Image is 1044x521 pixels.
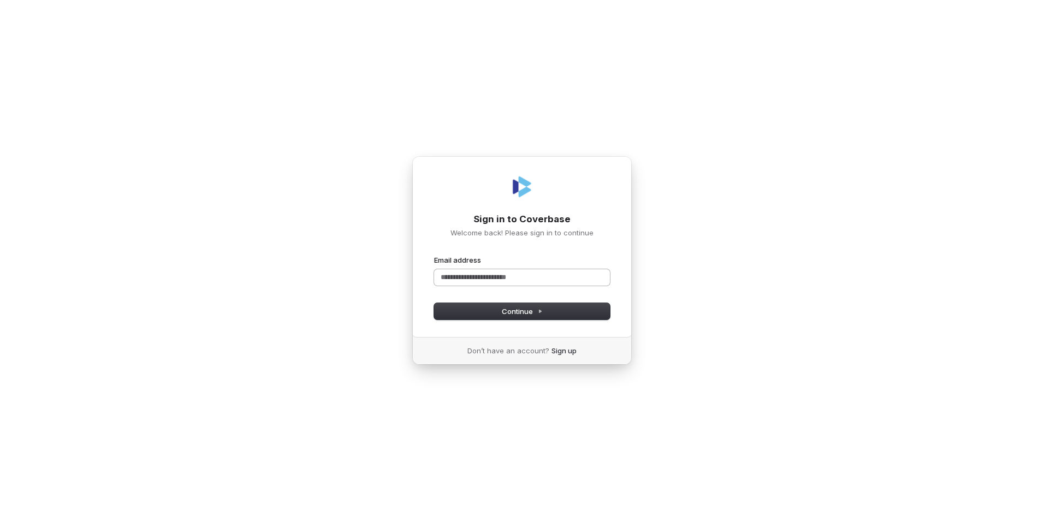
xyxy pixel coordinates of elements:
img: Coverbase [509,174,535,200]
span: Continue [502,306,543,316]
span: Don’t have an account? [467,346,549,356]
a: Sign up [551,346,577,356]
h1: Sign in to Coverbase [434,213,610,226]
label: Email address [434,255,481,265]
button: Continue [434,303,610,319]
p: Welcome back! Please sign in to continue [434,228,610,238]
